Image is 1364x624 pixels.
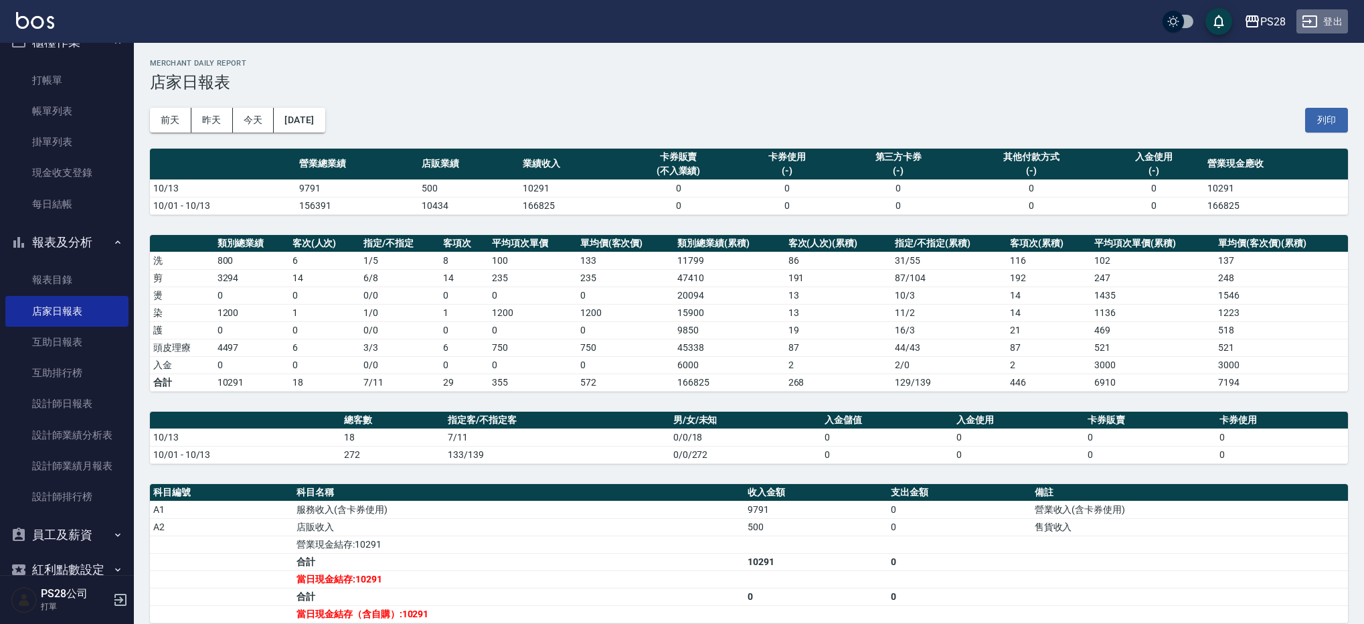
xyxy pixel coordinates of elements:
td: 0 [1084,446,1216,463]
a: 打帳單 [5,65,129,96]
td: 1546 [1215,287,1348,304]
button: 登出 [1296,9,1348,34]
td: 750 [489,339,577,356]
td: 272 [341,446,444,463]
td: 116 [1007,252,1091,269]
td: 0 [1103,197,1204,214]
td: 0 [887,518,1031,536]
td: 護 [150,321,214,339]
td: 0 [821,446,953,463]
td: 0 [577,287,675,304]
td: 10434 [418,197,519,214]
th: 單均價(客次價) [577,235,675,252]
div: 卡券販賣 [624,150,733,164]
th: 營業現金應收 [1204,149,1348,180]
td: 10291 [214,374,289,391]
th: 營業總業績 [296,149,418,180]
td: 235 [577,269,675,287]
table: a dense table [150,412,1348,464]
th: 入金使用 [953,412,1085,429]
td: 1 [289,304,360,321]
td: 521 [1215,339,1348,356]
th: 客項次(累積) [1007,235,1091,252]
th: 男/女/未知 [670,412,821,429]
td: 10291 [744,553,887,570]
td: 572 [577,374,675,391]
td: 19 [785,321,892,339]
td: A1 [150,501,293,518]
td: 6000 [674,356,784,374]
button: 今天 [233,108,274,133]
td: 7/11 [360,374,440,391]
td: 518 [1215,321,1348,339]
td: 1435 [1091,287,1215,304]
td: 0 [440,321,489,339]
td: 3000 [1091,356,1215,374]
button: 前天 [150,108,191,133]
td: 洗 [150,252,214,269]
div: 第三方卡券 [841,150,956,164]
td: 0 [489,287,577,304]
td: 500 [418,179,519,197]
td: 14 [440,269,489,287]
th: 店販業績 [418,149,519,180]
th: 客次(人次)(累積) [785,235,892,252]
button: 報表及分析 [5,225,129,260]
td: 店販收入 [293,518,744,536]
button: 列印 [1305,108,1348,133]
a: 設計師日報表 [5,388,129,419]
td: 0 [577,356,675,374]
div: 卡券使用 [740,150,834,164]
th: 科目名稱 [293,484,744,501]
h3: 店家日報表 [150,73,1348,92]
th: 科目編號 [150,484,293,501]
button: PS28 [1239,8,1291,35]
a: 互助日報表 [5,327,129,358]
td: 售貨收入 [1031,518,1348,536]
th: 卡券販賣 [1084,412,1216,429]
td: 3000 [1215,356,1348,374]
td: 102 [1091,252,1215,269]
td: 192 [1007,269,1091,287]
td: 0 [214,287,289,304]
td: 0/0/18 [670,428,821,446]
td: 10/13 [150,428,341,446]
td: 合計 [293,553,744,570]
td: 0/0/272 [670,446,821,463]
td: 14 [1007,287,1091,304]
td: 1200 [577,304,675,321]
th: 指定/不指定 [360,235,440,252]
td: 11 / 2 [891,304,1007,321]
td: 31 / 55 [891,252,1007,269]
button: 員工及薪資 [5,518,129,552]
td: 1200 [214,304,289,321]
a: 掛單列表 [5,127,129,157]
img: Person [11,587,37,613]
td: 0 [440,287,489,304]
td: 10/01 - 10/13 [150,446,341,463]
td: 0 [577,321,675,339]
td: 6 [440,339,489,356]
td: 10/01 - 10/13 [150,197,296,214]
a: 店家日報表 [5,296,129,327]
td: 0 [289,356,360,374]
th: 客次(人次) [289,235,360,252]
td: 9791 [296,179,418,197]
td: 0 [1103,179,1204,197]
td: 800 [214,252,289,269]
td: 0 [440,356,489,374]
td: 9791 [744,501,887,518]
td: 18 [289,374,360,391]
td: 3 / 3 [360,339,440,356]
td: 166825 [674,374,784,391]
td: 87 / 104 [891,269,1007,287]
button: save [1205,8,1232,35]
th: 卡券使用 [1216,412,1348,429]
td: 0 [214,356,289,374]
td: 133/139 [444,446,670,463]
table: a dense table [150,235,1348,392]
button: [DATE] [274,108,325,133]
td: 1 [440,304,489,321]
td: 1136 [1091,304,1215,321]
td: 10291 [1204,179,1348,197]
